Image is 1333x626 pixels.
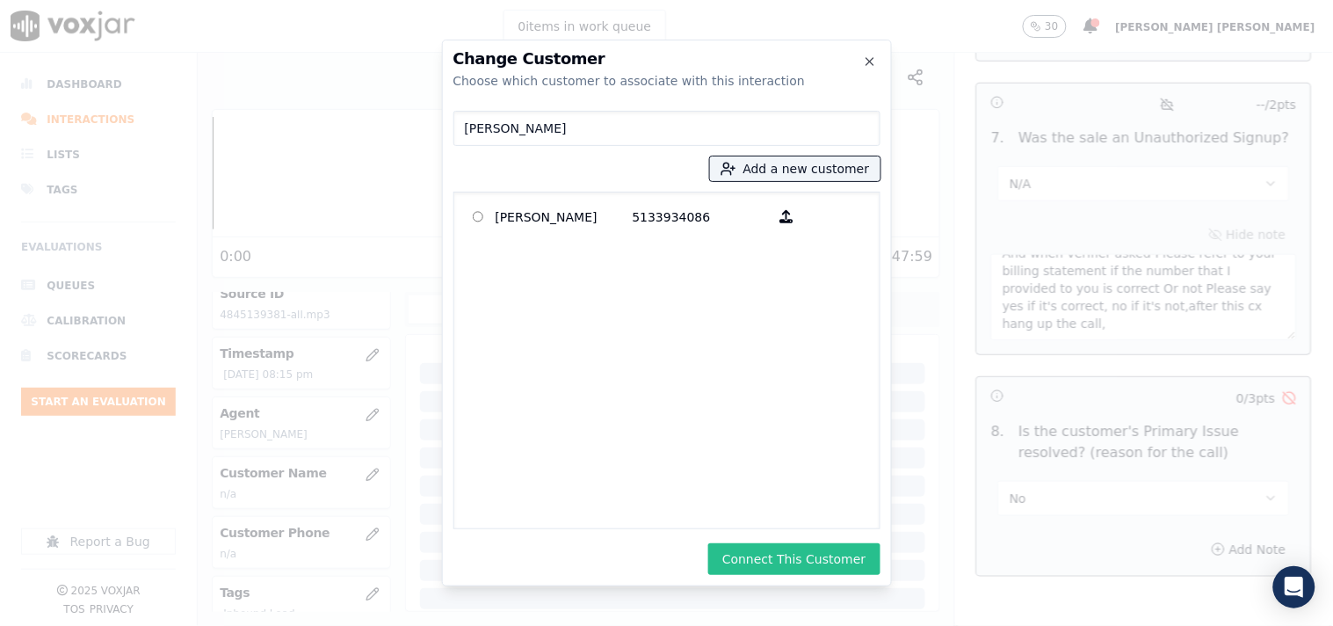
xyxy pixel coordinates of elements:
[770,203,804,230] button: [PERSON_NAME] 5133934086
[453,111,880,146] input: Search Customers
[453,51,880,67] h2: Change Customer
[633,203,770,230] p: 5133934086
[496,203,633,230] p: [PERSON_NAME]
[708,543,880,575] button: Connect This Customer
[1273,566,1315,608] div: Open Intercom Messenger
[473,211,484,222] input: [PERSON_NAME] 5133934086
[710,156,880,181] button: Add a new customer
[453,72,880,90] div: Choose which customer to associate with this interaction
